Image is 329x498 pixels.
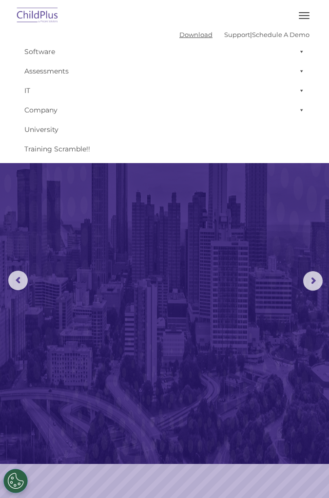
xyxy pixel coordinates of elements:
[252,31,310,38] a: Schedule A Demo
[15,4,60,27] img: ChildPlus by Procare Solutions
[179,31,310,38] font: |
[19,100,310,120] a: Company
[179,31,213,38] a: Download
[19,42,310,61] a: Software
[139,64,169,72] span: Last name
[224,31,250,38] a: Support
[19,120,310,139] a: University
[3,469,28,493] button: Cookies Settings
[19,139,310,159] a: Training Scramble!!
[19,61,310,81] a: Assessments
[19,81,310,100] a: IT
[139,104,180,111] span: Phone number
